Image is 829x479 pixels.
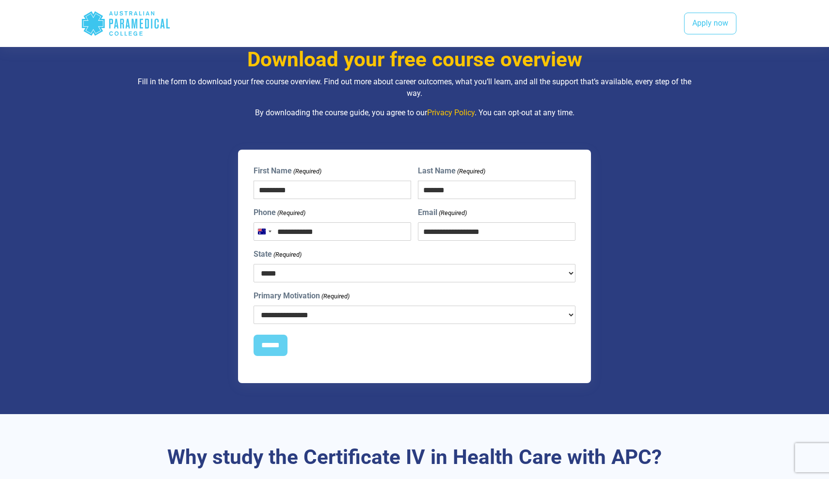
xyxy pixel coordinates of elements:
button: Selected country [254,223,274,240]
p: By downloading the course guide, you agree to our . You can opt-out at any time. [131,107,698,119]
a: Apply now [684,13,736,35]
span: (Required) [277,208,306,218]
div: Australian Paramedical College [81,8,171,39]
label: Last Name [418,165,485,177]
h3: Why study the Certificate IV in Health Care with APC? [131,445,698,470]
label: Primary Motivation [254,290,350,302]
label: State [254,248,302,260]
span: (Required) [438,208,467,218]
a: Privacy Policy [427,108,475,117]
span: (Required) [456,167,485,176]
label: Phone [254,207,305,218]
span: (Required) [293,167,322,176]
label: Email [418,207,467,218]
span: (Required) [321,292,350,301]
h3: Download your free course overview [131,47,698,72]
label: First Name [254,165,321,177]
p: Fill in the form to download your free course overview. Find out more about career outcomes, what... [131,76,698,99]
span: (Required) [273,250,302,260]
